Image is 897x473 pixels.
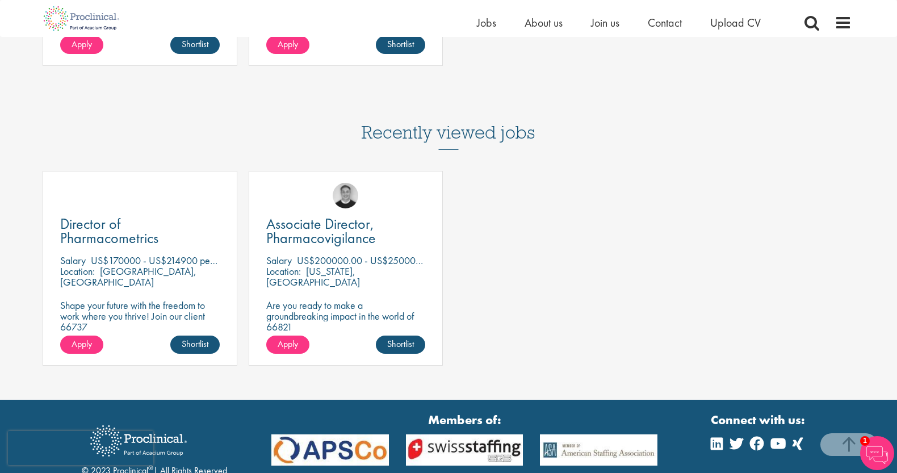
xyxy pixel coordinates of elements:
[266,36,309,54] a: Apply
[266,321,426,332] p: 66821
[60,217,220,245] a: Director of Pharmacometrics
[60,300,220,343] p: Shape your future with the freedom to work where you thrive! Join our client with this Director p...
[710,15,761,30] a: Upload CV
[60,265,95,278] span: Location:
[170,336,220,354] a: Shortlist
[91,254,241,267] p: US$170000 - US$214900 per annum
[60,214,158,248] span: Director of Pharmacometrics
[170,36,220,54] a: Shortlist
[531,434,666,466] img: APSCo
[860,436,870,446] span: 1
[271,411,657,429] strong: Members of:
[860,436,894,470] img: Chatbot
[266,336,309,354] a: Apply
[72,38,92,50] span: Apply
[266,214,376,248] span: Associate Director, Pharmacovigilance
[376,36,425,54] a: Shortlist
[60,321,220,332] p: 66737
[648,15,682,30] a: Contact
[8,431,153,465] iframe: reCAPTCHA
[60,265,196,288] p: [GEOGRAPHIC_DATA], [GEOGRAPHIC_DATA]
[477,15,496,30] a: Jobs
[333,183,358,208] img: Bo Forsen
[263,434,397,466] img: APSCo
[266,254,292,267] span: Salary
[266,265,360,288] p: [US_STATE], [GEOGRAPHIC_DATA]
[297,254,478,267] p: US$200000.00 - US$250000.00 per annum
[60,254,86,267] span: Salary
[60,336,103,354] a: Apply
[82,417,195,464] img: Proclinical Recruitment
[591,15,619,30] a: Join us
[711,411,807,429] strong: Connect with us:
[72,338,92,350] span: Apply
[148,463,153,472] sup: ®
[362,94,535,150] h3: Recently viewed jobs
[278,38,298,50] span: Apply
[278,338,298,350] span: Apply
[60,36,103,54] a: Apply
[266,217,426,245] a: Associate Director, Pharmacovigilance
[397,434,532,466] img: APSCo
[376,336,425,354] a: Shortlist
[266,300,426,354] p: Are you ready to make a groundbreaking impact in the world of biotechnology? Join a growing compa...
[266,265,301,278] span: Location:
[525,15,563,30] a: About us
